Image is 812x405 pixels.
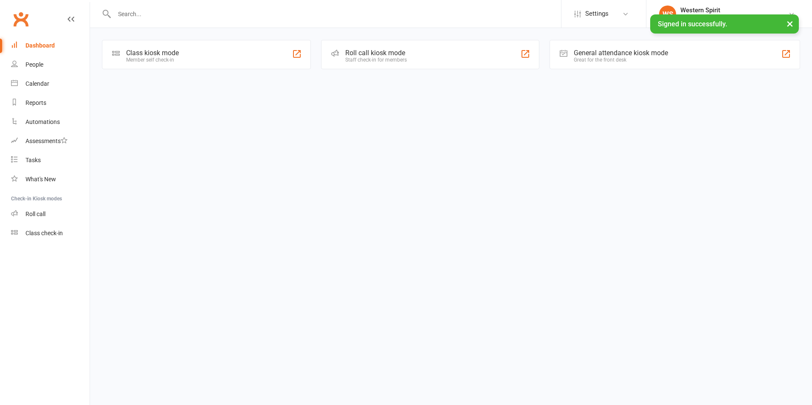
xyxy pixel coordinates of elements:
[574,49,668,57] div: General attendance kiosk mode
[25,230,63,236] div: Class check-in
[585,4,609,23] span: Settings
[659,6,676,22] div: WS
[11,74,90,93] a: Calendar
[25,157,41,163] div: Tasks
[680,6,788,14] div: Western Spirit
[25,42,55,49] div: Dashboard
[345,57,407,63] div: Staff check-in for members
[11,132,90,151] a: Assessments
[112,8,561,20] input: Search...
[25,176,56,183] div: What's New
[11,205,90,224] a: Roll call
[126,49,179,57] div: Class kiosk mode
[11,170,90,189] a: What's New
[574,57,668,63] div: Great for the front desk
[25,211,45,217] div: Roll call
[345,49,407,57] div: Roll call kiosk mode
[11,224,90,243] a: Class kiosk mode
[126,57,179,63] div: Member self check-in
[680,14,788,22] div: Active and Healthy [GEOGRAPHIC_DATA]
[25,118,60,125] div: Automations
[11,93,90,112] a: Reports
[25,99,46,106] div: Reports
[10,8,31,30] a: Clubworx
[658,20,727,28] span: Signed in successfully.
[782,14,798,33] button: ×
[11,36,90,55] a: Dashboard
[25,80,49,87] div: Calendar
[11,151,90,170] a: Tasks
[25,61,43,68] div: People
[11,112,90,132] a: Automations
[25,138,68,144] div: Assessments
[11,55,90,74] a: People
